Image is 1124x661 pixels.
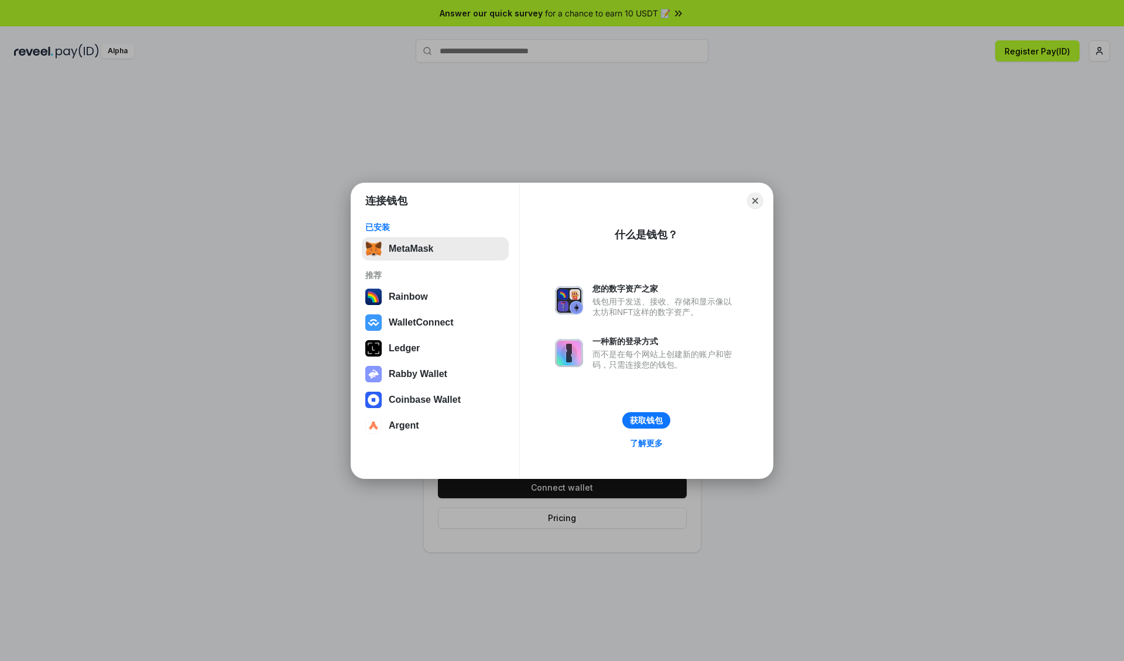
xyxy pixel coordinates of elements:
[362,237,509,261] button: MetaMask
[389,292,428,302] div: Rainbow
[630,438,663,448] div: 了解更多
[555,286,583,314] img: svg+xml,%3Csvg%20xmlns%3D%22http%3A%2F%2Fwww.w3.org%2F2000%2Fsvg%22%20fill%3D%22none%22%20viewBox...
[365,222,505,232] div: 已安装
[747,193,763,209] button: Close
[389,343,420,354] div: Ledger
[389,244,433,254] div: MetaMask
[623,436,670,451] a: 了解更多
[362,285,509,309] button: Rainbow
[365,289,382,305] img: svg+xml,%3Csvg%20width%3D%22120%22%20height%3D%22120%22%20viewBox%3D%220%200%20120%20120%22%20fil...
[592,296,738,317] div: 钱包用于发送、接收、存储和显示像以太坊和NFT这样的数字资产。
[365,314,382,331] img: svg+xml,%3Csvg%20width%3D%2228%22%20height%3D%2228%22%20viewBox%3D%220%200%2028%2028%22%20fill%3D...
[362,388,509,412] button: Coinbase Wallet
[362,414,509,437] button: Argent
[365,270,505,280] div: 推荐
[365,392,382,408] img: svg+xml,%3Csvg%20width%3D%2228%22%20height%3D%2228%22%20viewBox%3D%220%200%2028%2028%22%20fill%3D...
[592,336,738,347] div: 一种新的登录方式
[592,349,738,370] div: 而不是在每个网站上创建新的账户和密码，只需连接您的钱包。
[365,417,382,434] img: svg+xml,%3Csvg%20width%3D%2228%22%20height%3D%2228%22%20viewBox%3D%220%200%2028%2028%22%20fill%3D...
[362,337,509,360] button: Ledger
[365,366,382,382] img: svg+xml,%3Csvg%20xmlns%3D%22http%3A%2F%2Fwww.w3.org%2F2000%2Fsvg%22%20fill%3D%22none%22%20viewBox...
[622,412,670,429] button: 获取钱包
[365,194,407,208] h1: 连接钱包
[555,339,583,367] img: svg+xml,%3Csvg%20xmlns%3D%22http%3A%2F%2Fwww.w3.org%2F2000%2Fsvg%22%20fill%3D%22none%22%20viewBox...
[365,340,382,357] img: svg+xml,%3Csvg%20xmlns%3D%22http%3A%2F%2Fwww.w3.org%2F2000%2Fsvg%22%20width%3D%2228%22%20height%3...
[389,317,454,328] div: WalletConnect
[389,369,447,379] div: Rabby Wallet
[630,415,663,426] div: 获取钱包
[362,362,509,386] button: Rabby Wallet
[389,395,461,405] div: Coinbase Wallet
[592,283,738,294] div: 您的数字资产之家
[615,228,678,242] div: 什么是钱包？
[362,311,509,334] button: WalletConnect
[389,420,419,431] div: Argent
[365,241,382,257] img: svg+xml,%3Csvg%20fill%3D%22none%22%20height%3D%2233%22%20viewBox%3D%220%200%2035%2033%22%20width%...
